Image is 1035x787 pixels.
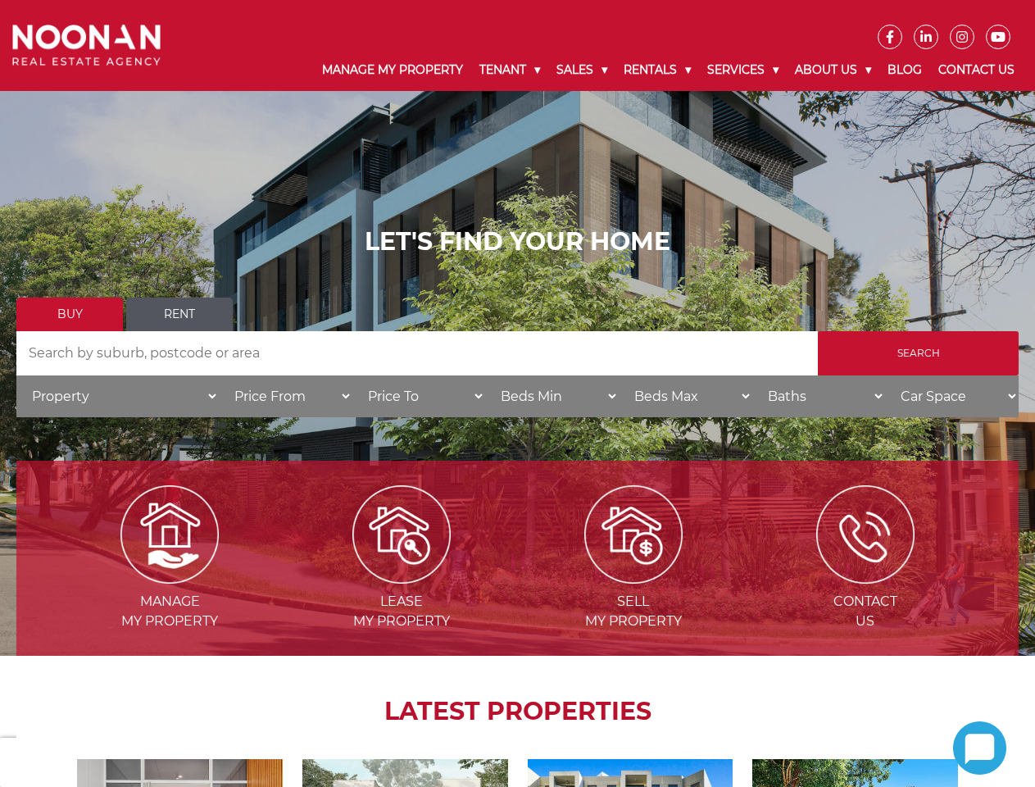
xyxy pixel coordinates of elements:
img: Lease my property [352,485,451,584]
a: Contact Us [930,49,1023,91]
a: ContactUs [751,525,979,629]
img: Sell my property [584,485,683,584]
img: Noonan Real Estate Agency [12,25,161,66]
a: Blog [879,49,930,91]
span: Sell my Property [520,592,748,631]
h2: LATEST PROPERTIES [57,697,978,726]
a: Sellmy Property [520,525,748,629]
a: Tenant [471,49,548,91]
span: Manage my Property [56,592,284,631]
span: Contact Us [751,592,979,631]
img: Manage my Property [120,485,219,584]
h1: LET'S FIND YOUR HOME [16,227,1019,257]
img: ICONS [816,485,915,584]
span: Lease my Property [288,592,516,631]
a: Rent [126,298,233,331]
a: Sales [548,49,615,91]
a: Managemy Property [56,525,284,629]
input: Search [818,331,1019,375]
input: Search by suburb, postcode or area [16,331,818,375]
a: Manage My Property [314,49,471,91]
a: Rentals [615,49,699,91]
a: Leasemy Property [288,525,516,629]
a: About Us [787,49,879,91]
a: Buy [16,298,123,331]
a: Services [699,49,787,91]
